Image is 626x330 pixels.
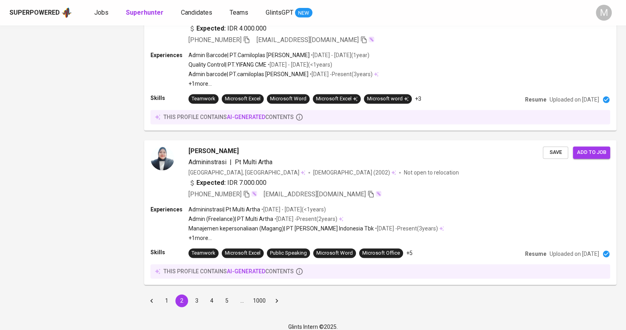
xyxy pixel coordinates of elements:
button: Go to previous page [145,294,158,307]
a: Candidates [181,8,214,18]
p: this profile contains contents [164,113,294,121]
span: Jobs [94,9,108,16]
span: GlintsGPT [266,9,293,16]
div: Microsoft Office [362,249,400,257]
img: app logo [61,7,72,19]
b: Superhunter [126,9,164,16]
div: Teamwork [192,249,215,257]
div: (2002) [313,169,396,177]
p: • [DATE] - [DATE] ( 1 year ) [310,51,369,59]
img: magic_wand.svg [375,190,382,197]
button: Add to job [573,146,610,159]
a: Teams [230,8,250,18]
p: Not open to relocation [404,169,459,177]
p: Manajemen kepersonaliaan (Magang) | PT [PERSON_NAME] Indonesia Tbk [188,224,374,232]
button: Go to page 4 [205,294,218,307]
span: AI-generated [227,268,265,274]
span: | [230,157,232,167]
button: page 2 [175,294,188,307]
span: [EMAIL_ADDRESS][DOMAIN_NAME] [257,36,359,44]
button: Go to page 1000 [251,294,268,307]
img: magic_wand.svg [251,190,257,197]
p: Admin (Freelance) | PT Multi Artha [188,215,273,223]
p: this profile contains contents [164,267,294,275]
span: Candidates [181,9,212,16]
button: Save [543,146,568,159]
div: Microsoft Excel [225,249,261,257]
span: AI-generated [227,114,265,120]
div: [GEOGRAPHIC_DATA], [GEOGRAPHIC_DATA] [188,169,305,177]
div: IDR 4.000.000 [188,24,266,33]
b: Expected: [196,24,226,33]
p: Skills [150,94,188,102]
button: Go to next page [270,294,283,307]
p: Admin barcode | PT.camiloplas [PERSON_NAME] [188,70,308,78]
span: Pt Multi Artha [235,158,272,166]
span: [EMAIL_ADDRESS][DOMAIN_NAME] [264,190,366,198]
button: Go to page 3 [190,294,203,307]
p: Admininstrasi | Pt Multi Artha [188,205,260,213]
span: Save [547,148,564,157]
a: Superpoweredapp logo [10,7,72,19]
p: Skills [150,248,188,256]
div: IDR 7.000.000 [188,178,266,188]
img: 7c85af361364eff911b439788dcbf74f.jpg [150,146,174,170]
a: Superhunter [126,8,165,18]
p: +5 [406,249,413,257]
button: Go to page 5 [221,294,233,307]
p: Quality Control | PT.YIFANG CME [188,61,266,69]
p: +3 [415,95,421,103]
span: [DEMOGRAPHIC_DATA] [313,169,373,177]
p: Admin Barcode | PT.Camiloplas [PERSON_NAME] [188,51,310,59]
span: Teams [230,9,248,16]
img: magic_wand.svg [368,36,375,42]
button: Go to page 1 [160,294,173,307]
p: Uploaded on [DATE] [550,250,599,258]
a: GlintsGPT NEW [266,8,312,18]
a: [PERSON_NAME]Admininstrasi|Pt Multi Artha[GEOGRAPHIC_DATA], [GEOGRAPHIC_DATA][DEMOGRAPHIC_DATA] (... [144,140,616,285]
div: M [596,5,612,21]
p: Experiences [150,51,188,59]
div: Microsoft Word [316,249,353,257]
p: Experiences [150,205,188,213]
span: Add to job [577,148,606,157]
span: [PHONE_NUMBER] [188,190,242,198]
p: Uploaded on [DATE] [550,96,599,104]
span: Admininstrasi [188,158,226,166]
div: Microsoft word [367,95,409,103]
div: Microsoft Excel [316,95,358,103]
p: • [DATE] - Present ( 2 years ) [273,215,337,223]
p: Resume [525,96,546,104]
p: +1 more ... [188,80,379,88]
p: • [DATE] - [DATE] ( <1 years ) [260,205,326,213]
span: NEW [295,9,312,17]
div: … [236,297,248,305]
div: Microsoft Excel [225,95,261,103]
p: +1 more ... [188,234,444,242]
span: [PERSON_NAME] [188,146,239,156]
p: • [DATE] - Present ( 3 years ) [308,70,373,78]
a: Jobs [94,8,110,18]
p: • [DATE] - [DATE] ( <1 years ) [266,61,332,69]
div: Superpowered [10,8,60,17]
div: Microsoft Word [270,95,306,103]
b: Expected: [196,178,226,188]
span: [PHONE_NUMBER] [188,36,242,44]
div: Teamwork [192,95,215,103]
p: • [DATE] - Present ( 3 years ) [374,224,438,232]
nav: pagination navigation [144,294,284,307]
p: Resume [525,250,546,258]
div: Public Speaking [270,249,307,257]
